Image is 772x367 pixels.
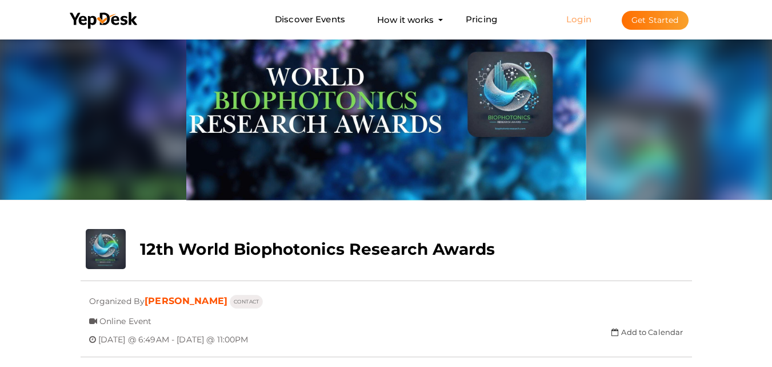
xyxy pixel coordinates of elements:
[566,14,591,25] a: Login
[622,11,689,30] button: Get Started
[230,295,263,309] button: CONTACT
[611,327,683,337] a: Add to Calendar
[89,287,145,306] span: Organized By
[374,9,437,30] button: How it works
[140,239,495,259] b: 12th World Biophotonics Research Awards
[99,307,152,326] span: Online Event
[86,229,126,269] img: H6PMPDYX_small.png
[275,9,345,30] a: Discover Events
[466,9,497,30] a: Pricing
[98,326,249,345] span: [DATE] @ 6:49AM - [DATE] @ 11:00PM
[145,295,227,306] a: [PERSON_NAME]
